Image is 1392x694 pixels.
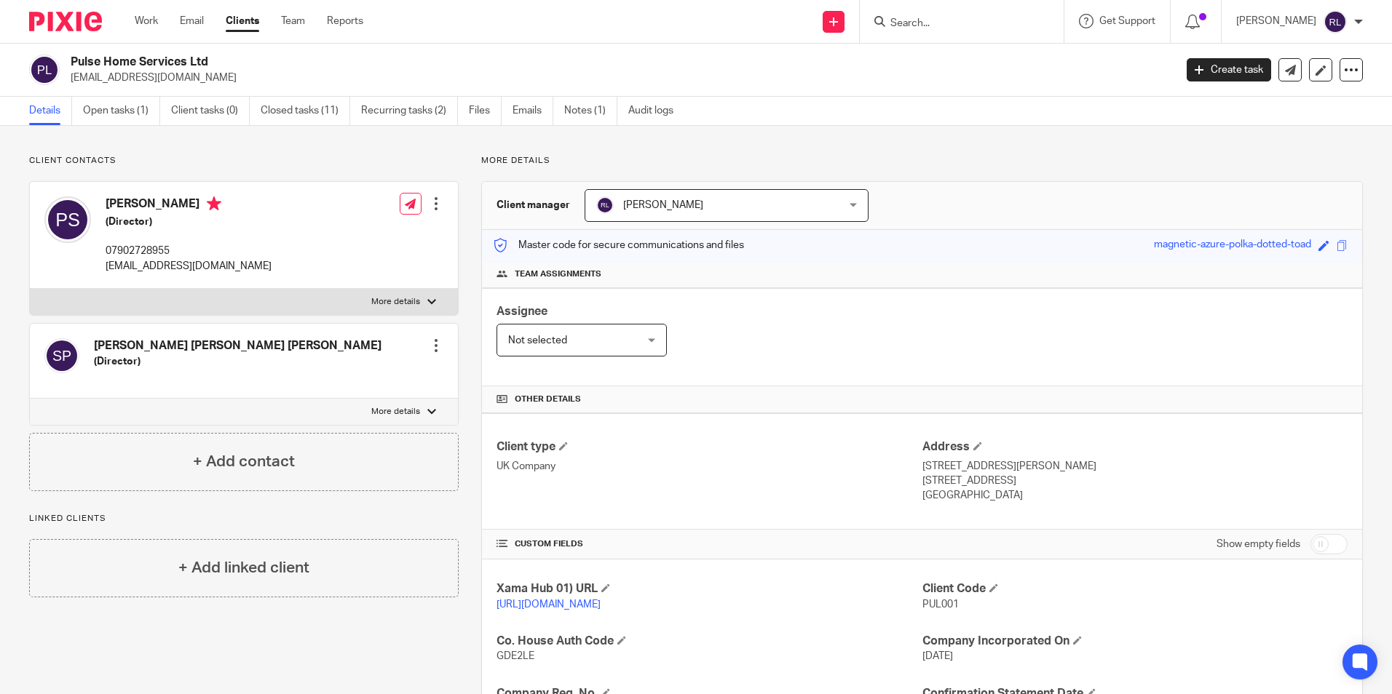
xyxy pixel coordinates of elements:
[469,97,502,125] a: Files
[371,296,420,308] p: More details
[71,71,1165,85] p: [EMAIL_ADDRESS][DOMAIN_NAME]
[497,651,534,661] span: GDE2LE
[106,196,272,215] h4: [PERSON_NAME]
[513,97,553,125] a: Emails
[497,306,547,317] span: Assignee
[1324,10,1347,33] img: svg%3E
[226,14,259,28] a: Clients
[596,196,614,214] img: svg%3E
[29,155,459,167] p: Client contacts
[171,97,250,125] a: Client tasks (0)
[515,394,581,405] span: Other details
[44,196,91,243] img: svg%3E
[922,439,1348,455] h4: Address
[281,14,305,28] a: Team
[628,97,684,125] a: Audit logs
[1236,14,1316,28] p: [PERSON_NAME]
[135,14,158,28] a: Work
[497,198,570,212] h3: Client manager
[1217,537,1300,551] label: Show empty fields
[922,634,1348,649] h4: Company Incorporated On
[371,406,420,418] p: More details
[178,557,309,579] h4: + Add linked client
[261,97,350,125] a: Closed tasks (11)
[922,459,1348,474] p: [STREET_ADDRESS][PERSON_NAME]
[889,17,1020,31] input: Search
[623,200,703,210] span: [PERSON_NAME]
[71,55,946,70] h2: Pulse Home Services Ltd
[1154,237,1311,254] div: magnetic-azure-polka-dotted-toad
[1187,58,1271,81] a: Create task
[922,488,1348,503] p: [GEOGRAPHIC_DATA]
[564,97,617,125] a: Notes (1)
[106,259,272,274] p: [EMAIL_ADDRESS][DOMAIN_NAME]
[922,599,959,610] span: PUL001
[515,268,601,280] span: Team assignments
[327,14,363,28] a: Reports
[493,238,744,252] p: Master code for secure communications and files
[1099,16,1155,26] span: Get Support
[508,335,567,346] span: Not selected
[106,244,272,258] p: 07902728955
[94,354,381,369] h5: (Director)
[106,215,272,229] h5: (Director)
[193,450,295,473] h4: + Add contact
[29,55,60,85] img: svg%3E
[922,581,1348,597] h4: Client Code
[180,14,204,28] a: Email
[29,97,72,125] a: Details
[44,338,79,373] img: svg%3E
[207,196,221,211] i: Primary
[497,634,922,649] h4: Co. House Auth Code
[922,474,1348,488] p: [STREET_ADDRESS]
[497,581,922,597] h4: Xama Hub 01) URL
[497,439,922,455] h4: Client type
[922,651,953,661] span: [DATE]
[83,97,160,125] a: Open tasks (1)
[94,338,381,354] h4: [PERSON_NAME] [PERSON_NAME] [PERSON_NAME]
[497,599,601,610] a: [URL][DOMAIN_NAME]
[497,538,922,550] h4: CUSTOM FIELDS
[497,459,922,474] p: UK Company
[481,155,1363,167] p: More details
[361,97,458,125] a: Recurring tasks (2)
[29,513,459,525] p: Linked clients
[29,12,102,31] img: Pixie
